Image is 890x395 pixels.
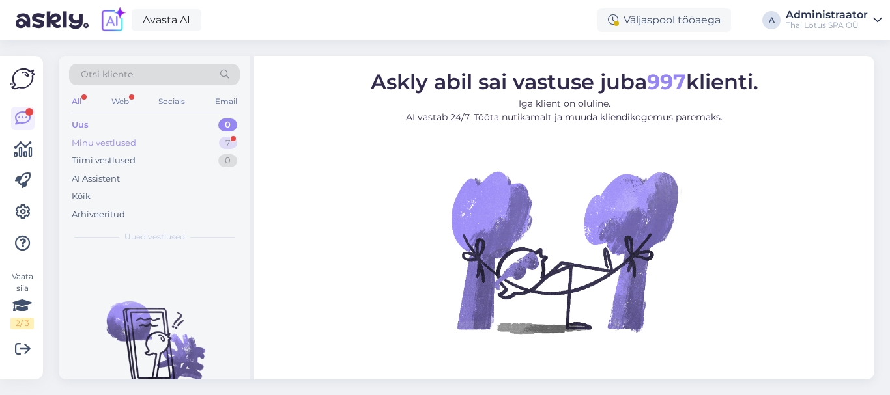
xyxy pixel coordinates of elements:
div: Web [109,93,132,110]
div: Kõik [72,190,91,203]
span: Otsi kliente [81,68,133,81]
a: AdministraatorThai Lotus SPA OÜ [786,10,882,31]
img: Askly Logo [10,66,35,91]
div: All [69,93,84,110]
div: Email [212,93,240,110]
a: Avasta AI [132,9,201,31]
img: No Chat active [447,135,682,369]
b: 997 [647,69,686,94]
div: Tiimi vestlused [72,154,136,167]
div: Minu vestlused [72,137,136,150]
div: Arhiveeritud [72,208,125,221]
img: explore-ai [99,7,126,34]
p: Iga klient on oluline. AI vastab 24/7. Tööta nutikamalt ja muuda kliendikogemus paremaks. [371,97,758,124]
div: 0 [218,118,237,131]
div: A [762,11,781,29]
div: 2 / 3 [10,318,34,329]
span: Askly abil sai vastuse juba klienti. [371,69,758,94]
div: Väljaspool tööaega [597,8,731,32]
div: 0 [218,154,237,167]
img: No chats [59,278,250,395]
div: AI Assistent [72,172,120,185]
div: 7 [219,137,237,150]
div: Administraator [786,10,868,20]
div: Thai Lotus SPA OÜ [786,20,868,31]
span: Uued vestlused [124,231,185,243]
div: Vaata siia [10,271,34,329]
div: Uus [72,118,89,131]
div: Socials [156,93,188,110]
